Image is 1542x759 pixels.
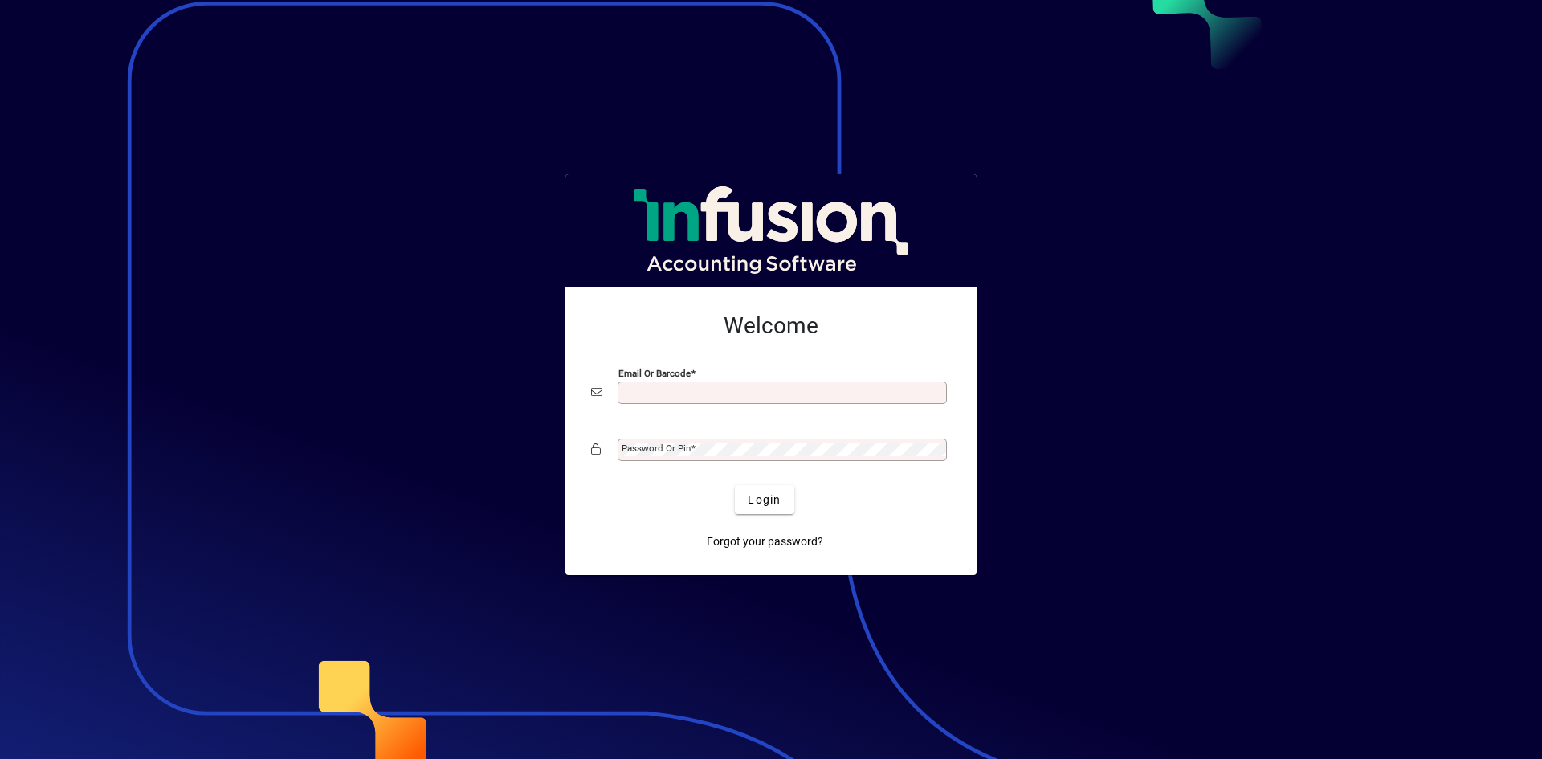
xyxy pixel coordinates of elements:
[622,443,691,454] mat-label: Password or Pin
[700,527,830,556] a: Forgot your password?
[591,312,951,340] h2: Welcome
[618,368,691,379] mat-label: Email or Barcode
[735,485,793,514] button: Login
[707,533,823,550] span: Forgot your password?
[748,492,781,508] span: Login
